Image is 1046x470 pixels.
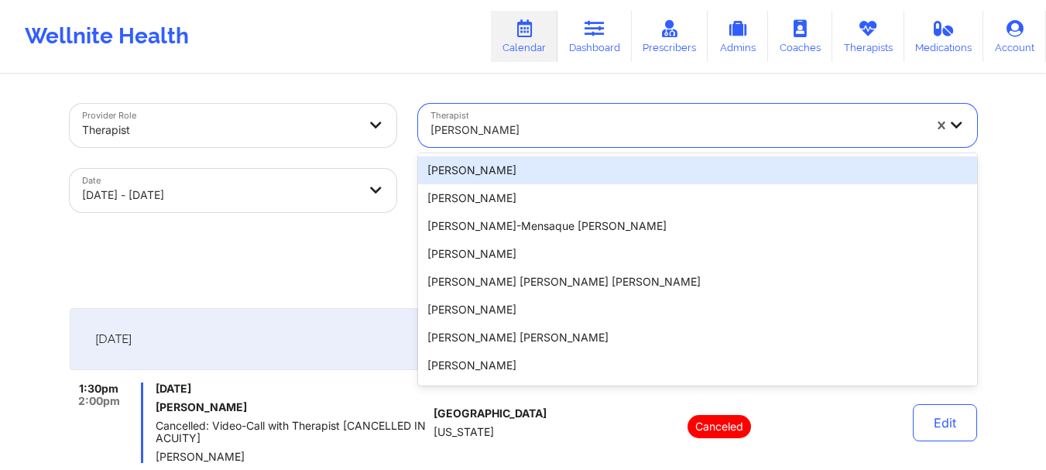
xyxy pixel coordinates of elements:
span: 1:30pm [79,383,118,395]
div: [PERSON_NAME] [418,156,977,184]
div: [PERSON_NAME] [418,296,977,324]
div: [DATE] - [DATE] [82,178,358,212]
div: [PERSON_NAME] [PERSON_NAME] [418,324,977,352]
a: Prescribers [632,11,708,62]
div: [PERSON_NAME] [418,184,977,212]
div: [PERSON_NAME] [PERSON_NAME] [418,379,977,407]
div: Therapist [82,113,358,147]
a: Therapists [832,11,904,62]
a: Admins [708,11,768,62]
div: [PERSON_NAME] [PERSON_NAME] [PERSON_NAME] [418,268,977,296]
button: Edit [913,404,977,441]
a: Coaches [768,11,832,62]
div: [PERSON_NAME] [418,240,977,268]
p: Canceled [688,415,751,438]
span: Cancelled: Video-Call with Therapist [CANCELLED IN ACUITY] [156,420,427,444]
span: [DATE] [156,383,427,395]
h6: [PERSON_NAME] [156,401,427,413]
div: [PERSON_NAME]-Mensaque [PERSON_NAME] [418,212,977,240]
div: [PERSON_NAME] [418,352,977,379]
span: 2:00pm [78,395,120,407]
div: [PERSON_NAME] [430,113,923,147]
span: [GEOGRAPHIC_DATA] [434,407,547,420]
a: Account [983,11,1046,62]
a: Calendar [491,11,557,62]
span: [US_STATE] [434,426,494,438]
span: [PERSON_NAME] [156,451,427,463]
a: Medications [904,11,984,62]
span: [DATE] [95,331,132,347]
a: Dashboard [557,11,632,62]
